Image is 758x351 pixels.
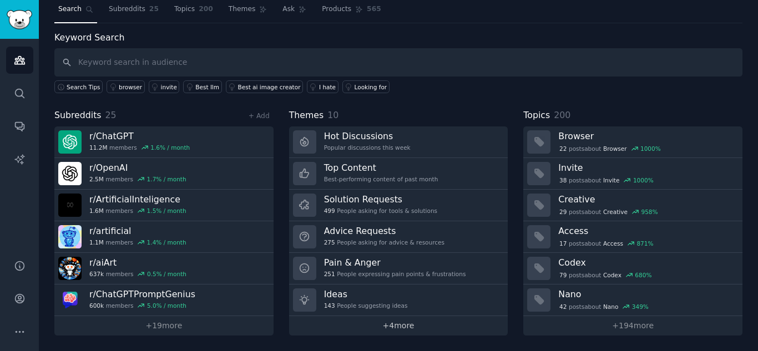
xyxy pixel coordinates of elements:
div: People asking for tools & solutions [324,207,437,215]
button: Search Tips [54,80,103,93]
h3: r/ aiArt [89,257,186,268]
h3: Access [558,225,735,237]
span: Nano [603,303,618,311]
div: 1.7 % / month [147,175,186,183]
span: 200 [554,110,570,120]
div: Best llm [195,83,219,91]
a: Advice Requests275People asking for advice & resources [289,221,508,253]
div: post s about [558,302,649,312]
span: Creative [603,208,628,216]
a: Solution Requests499People asking for tools & solutions [289,190,508,221]
a: Themes [225,1,271,23]
a: Ask [279,1,310,23]
div: People suggesting ideas [324,302,408,309]
h3: Advice Requests [324,225,444,237]
div: members [89,144,190,151]
div: 5.0 % / month [147,302,186,309]
span: Ask [282,4,295,14]
span: Topics [174,4,195,14]
div: post s about [558,270,653,280]
input: Keyword search in audience [54,48,742,77]
span: 25 [149,4,159,14]
h3: r/ ArtificialInteligence [89,194,186,205]
div: post s about [558,207,659,217]
h3: r/ ChatGPT [89,130,190,142]
span: Invite [603,176,619,184]
a: Browser22postsaboutBrowser1000% [523,126,742,158]
a: Best ai image creator [226,80,303,93]
span: 565 [367,4,381,14]
h3: r/ ChatGPTPromptGenius [89,288,195,300]
a: Subreddits25 [105,1,163,23]
span: 251 [324,270,335,278]
h3: Top Content [324,162,438,174]
img: artificial [58,225,82,248]
div: 349 % [632,303,649,311]
a: r/artificial1.1Mmembers1.4% / month [54,221,274,253]
div: invite [161,83,177,91]
span: Access [603,240,623,247]
h3: Invite [558,162,735,174]
span: 38 [559,176,567,184]
a: invite [149,80,180,93]
div: 1.6 % / month [150,144,190,151]
a: I hate [307,80,338,93]
div: members [89,302,195,309]
span: 499 [324,207,335,215]
div: 1000 % [640,145,661,152]
div: browser [119,83,142,91]
span: 79 [559,271,567,279]
a: Nano42postsaboutNano349% [523,284,742,316]
span: 42 [559,303,567,311]
span: 200 [199,4,213,14]
div: members [89,238,186,246]
span: Search [58,4,82,14]
span: 25 [105,110,117,120]
span: Browser [603,145,627,152]
span: Themes [229,4,256,14]
a: Codex79postsaboutCodex680% [523,253,742,284]
div: Looking for [355,83,387,91]
a: r/ArtificialInteligence1.6Mmembers1.5% / month [54,190,274,221]
h3: Solution Requests [324,194,437,205]
span: Search Tips [67,83,100,91]
div: 1.5 % / month [147,207,186,215]
a: Hot DiscussionsPopular discussions this week [289,126,508,158]
div: post s about [558,238,654,248]
span: Subreddits [109,4,145,14]
span: Themes [289,109,324,123]
span: 2.5M [89,175,104,183]
a: Access17postsaboutAccess871% [523,221,742,253]
a: +19more [54,316,274,335]
span: Topics [523,109,550,123]
span: 29 [559,208,567,216]
h3: Codex [558,257,735,268]
span: 1.6M [89,207,104,215]
h3: Pain & Anger [324,257,466,268]
a: r/ChatGPTPromptGenius600kmembers5.0% / month [54,284,274,316]
a: Ideas143People suggesting ideas [289,284,508,316]
div: post s about [558,175,654,185]
span: 17 [559,240,567,247]
div: 871 % [636,240,653,247]
div: 0.5 % / month [147,270,186,278]
a: r/aiArt637kmembers0.5% / month [54,253,274,284]
div: 680 % [635,271,651,279]
a: Creative29postsaboutCreative958% [523,190,742,221]
div: members [89,207,186,215]
span: 600k [89,302,104,309]
a: Search [54,1,97,23]
span: Codex [603,271,621,279]
a: Top ContentBest-performing content of past month [289,158,508,190]
div: People asking for advice & resources [324,238,444,246]
h3: Creative [558,194,735,205]
a: r/OpenAI2.5Mmembers1.7% / month [54,158,274,190]
img: aiArt [58,257,82,280]
span: 143 [324,302,335,309]
div: 958 % [641,208,658,216]
span: 10 [327,110,338,120]
div: 1000 % [633,176,654,184]
span: Subreddits [54,109,102,123]
a: Pain & Anger251People expressing pain points & frustrations [289,253,508,284]
div: I hate [319,83,336,91]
